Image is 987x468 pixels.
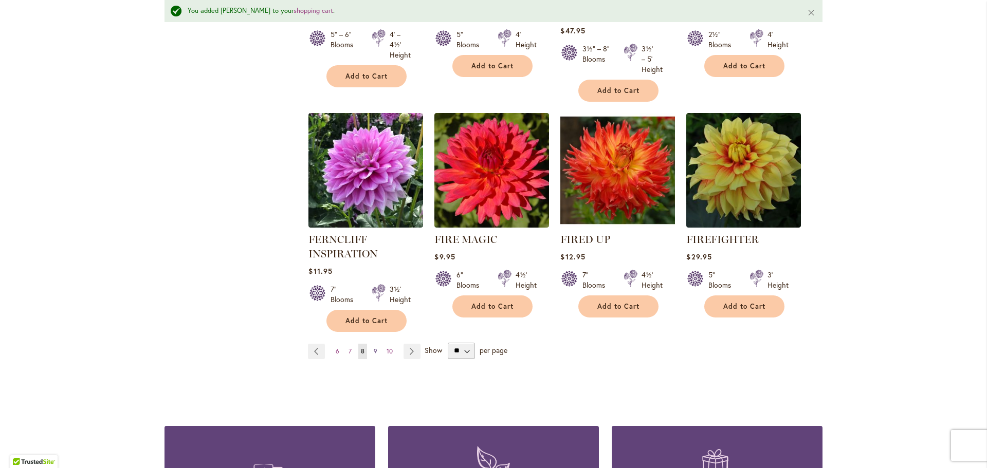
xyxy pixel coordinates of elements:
div: 3' Height [767,270,789,290]
span: Add to Cart [723,62,765,70]
a: FIREFIGHTER [686,233,759,246]
div: 2½" Blooms [708,29,737,50]
span: Add to Cart [597,86,639,95]
div: 4½' Height [516,270,537,290]
div: 5" – 6" Blooms [331,29,359,60]
span: Show [425,345,442,354]
button: Add to Cart [452,55,533,77]
div: 4' – 4½' Height [390,29,411,60]
div: 6" Blooms [456,270,485,290]
span: Add to Cart [345,72,388,81]
span: 7 [349,347,352,355]
div: 7" Blooms [582,270,611,290]
button: Add to Cart [704,55,784,77]
a: FIREFIGHTER [686,220,801,230]
div: 3½' – 5' Height [642,44,663,74]
a: FIRE MAGIC [434,233,497,246]
span: $12.95 [560,252,585,261]
a: 10 [384,344,395,359]
a: FIRED UP [560,220,675,230]
span: Add to Cart [345,316,388,325]
span: 8 [361,347,364,355]
span: Add to Cart [597,302,639,311]
span: 9 [374,347,377,355]
div: 4' Height [767,29,789,50]
span: 10 [387,347,393,355]
span: $29.95 [686,252,711,261]
span: per page [480,345,507,354]
a: FIRE MAGIC [434,220,549,230]
button: Add to Cart [326,310,407,332]
a: FIRED UP [560,233,610,246]
span: 6 [336,347,339,355]
img: FIRE MAGIC [434,113,549,228]
button: Add to Cart [578,295,659,317]
iframe: Launch Accessibility Center [8,432,36,460]
a: shopping cart [294,6,333,15]
span: Add to Cart [471,302,514,311]
span: Add to Cart [723,302,765,311]
div: 4' Height [516,29,537,50]
span: $9.95 [434,252,455,261]
div: 5" Blooms [708,270,737,290]
div: 7" Blooms [331,284,359,305]
button: Add to Cart [452,295,533,317]
a: Ferncliff Inspiration [308,220,423,230]
div: 5" Blooms [456,29,485,50]
div: 3½' Height [390,284,411,305]
a: FERNCLIFF INSPIRATION [308,233,378,260]
button: Add to Cart [704,295,784,317]
img: FIRED UP [560,113,675,228]
a: 9 [371,344,380,359]
img: FIREFIGHTER [686,113,801,228]
button: Add to Cart [326,65,407,87]
span: $11.95 [308,266,332,276]
img: Ferncliff Inspiration [308,113,423,228]
div: 3½" – 8" Blooms [582,44,611,74]
button: Add to Cart [578,80,659,102]
div: 4½' Height [642,270,663,290]
div: You added [PERSON_NAME] to your . [188,6,792,16]
span: $47.95 [560,26,585,35]
a: 7 [346,344,354,359]
a: 6 [333,344,342,359]
span: Add to Cart [471,62,514,70]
